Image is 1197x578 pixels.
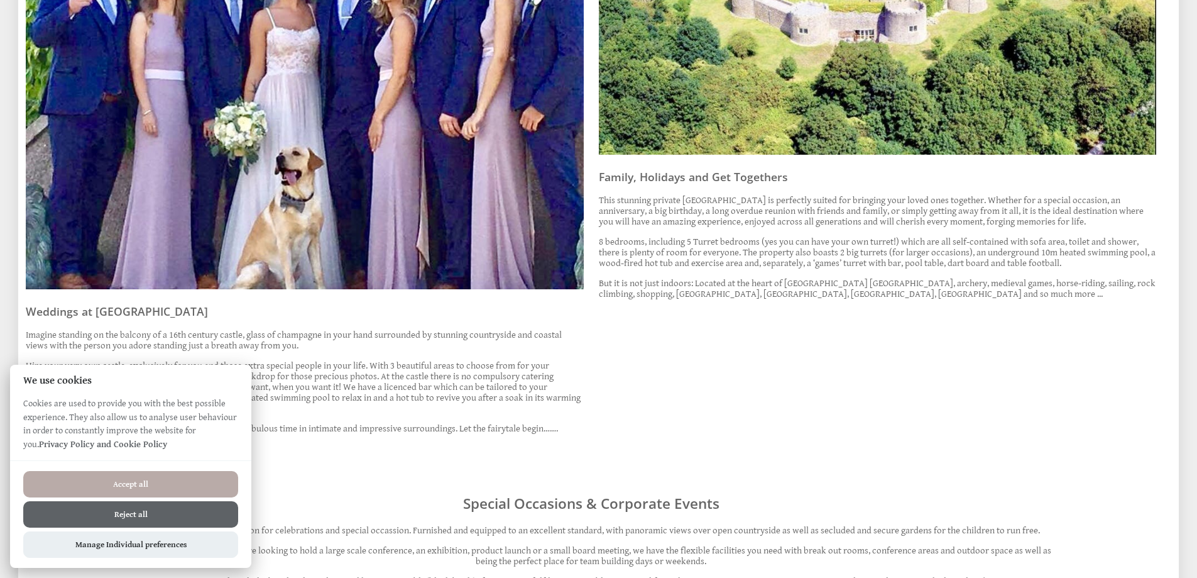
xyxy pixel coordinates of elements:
[39,439,167,450] a: Privacy Policy and Cookie Policy
[23,501,238,528] button: Reject all
[599,195,1157,227] p: This stunning private [GEOGRAPHIC_DATA] is perfectly suited for bringing your loved ones together...
[599,278,1157,299] p: But it is not just indoors: Located at the heart of [GEOGRAPHIC_DATA] [GEOGRAPHIC_DATA], archery,...
[26,330,584,351] p: Imagine standing on the balcony of a 16th century castle, glass of champagne in your hand surroun...
[121,525,1061,536] p: The Castle is the ideal location for celebrations and special occassion. Furnished and equipped t...
[121,494,1061,513] h2: Special Occasions & Corporate Events
[23,471,238,497] button: Accept all
[599,169,1157,184] h3: Family, Holidays and Get Togethers
[599,236,1157,269] p: 8 bedrooms, including 5 Turret bedrooms (yes you can have your own turret!) which are all self-co...
[26,423,584,434] p: Whatever the occasion, you can be guaranteed to have a fabulous time in intimate and impressive s...
[121,545,1061,567] p: For corporates, whether you are looking to hold a large scale conference, an exhibition, product ...
[10,375,251,387] h2: We use cookies
[26,304,584,319] h3: Weddings at [GEOGRAPHIC_DATA]
[23,531,238,558] button: Manage Individual preferences
[10,397,251,460] p: Cookies are used to provide you with the best possible experience. They also allow us to analyse ...
[26,360,584,414] p: Hire your very own castle, exclusively for you and those extra special people in your life. With ...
